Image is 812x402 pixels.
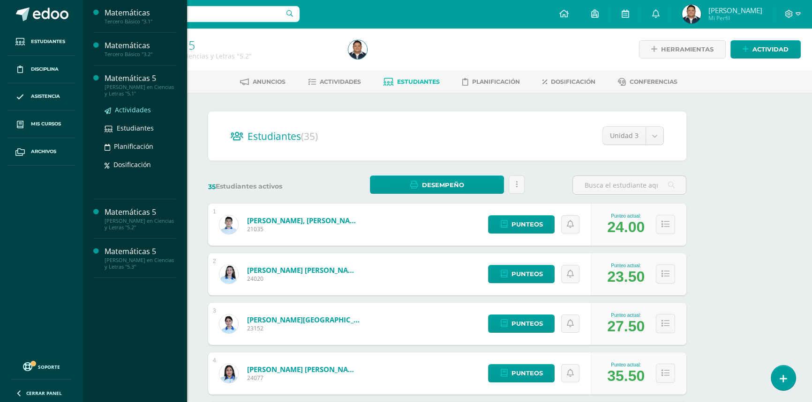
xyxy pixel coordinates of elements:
span: Estudiantes [117,124,154,132]
span: Mis cursos [31,120,61,128]
a: Dosificación [105,159,176,170]
div: [PERSON_NAME] en Ciencias y Letras "5.2" [105,218,176,231]
div: Matemáticas 5 [105,207,176,218]
a: Punteos [488,314,555,333]
span: Conferencias [630,78,677,85]
input: Busca un usuario... [89,6,300,22]
span: Archivos [31,148,56,155]
span: Actividades [115,105,151,114]
img: a3a9f19ee43bbcd56829fa5bb79a4018.png [682,5,701,23]
span: 21035 [247,225,360,233]
img: 6f7110ae488b7b926efafec1d37cf3f3.png [219,265,238,284]
a: Archivos [8,138,75,166]
a: Punteos [488,215,555,234]
a: MatemáticasTercero Básico "3.2" [105,40,176,58]
h1: Matemáticas 5 [118,38,337,51]
span: Soporte [38,364,60,370]
a: Actividades [105,104,176,115]
span: Planificación [114,142,153,151]
a: MatemáticasTercero Básico "3.1" [105,7,176,25]
a: Disciplina [8,56,75,83]
span: Punteos [511,365,542,382]
a: [PERSON_NAME] [PERSON_NAME] [247,365,360,374]
a: Matemáticas 5[PERSON_NAME] en Ciencias y Letras "5.3" [105,246,176,270]
a: Matemáticas 5[PERSON_NAME] en Ciencias y Letras "5.1" [105,73,176,97]
div: Punteo actual: [607,213,645,219]
span: Anuncios [253,78,286,85]
a: Planificación [462,74,520,89]
span: Dosificación [551,78,595,85]
div: [PERSON_NAME] en Ciencias y Letras "5.1" [105,84,176,97]
img: 75370e9fa0dc9188aaaa7d5d38f24cb9.png [219,364,238,383]
div: Quinto Bachillerato en Ciencias y Letras '5.2' [118,51,337,60]
span: Estudiantes [397,78,440,85]
span: Disciplina [31,66,59,73]
div: 35.50 [607,367,645,385]
a: Estudiantes [383,74,440,89]
div: 2 [213,258,216,264]
div: Punteo actual: [607,362,645,367]
a: Conferencias [618,74,677,89]
a: Actividades [308,74,361,89]
span: Punteos [511,315,542,332]
div: 3 [213,307,216,314]
a: Estudiantes [105,123,176,133]
img: bcd9e315a51d577af4dd7cad378288ba.png [219,314,238,333]
span: Desempeño [421,176,464,194]
span: Unidad 3 [610,127,639,145]
div: [PERSON_NAME] en Ciencias y Letras "5.3" [105,257,176,270]
a: Actividad [730,40,801,58]
span: 35 [208,183,216,191]
a: Punteos [488,265,555,283]
div: Matemáticas 5 [105,73,176,84]
a: Desempeño [370,175,504,194]
div: 4 [213,357,216,364]
span: Dosificación [113,160,151,169]
span: Planificación [472,78,520,85]
div: 24.00 [607,219,645,236]
img: 3aa74eb2b8f5def47c2738bb4f8dabb8.png [219,215,238,234]
a: Asistencia [8,83,75,111]
a: Matemáticas 5[PERSON_NAME] en Ciencias y Letras "5.2" [105,207,176,231]
img: a3a9f19ee43bbcd56829fa5bb79a4018.png [348,40,367,59]
a: Anuncios [240,74,286,89]
div: Punteo actual: [607,313,645,318]
label: Estudiantes activos [208,182,322,191]
a: [PERSON_NAME], [PERSON_NAME] [247,216,360,225]
span: Mi Perfil [708,14,762,22]
a: [PERSON_NAME] [PERSON_NAME] [247,265,360,275]
div: 23.50 [607,268,645,285]
div: Matemáticas [105,40,176,51]
a: Herramientas [639,40,726,58]
span: Punteos [511,265,542,283]
a: Soporte [11,360,71,373]
div: 1 [213,208,216,215]
span: Estudiantes [248,130,318,143]
span: 23152 [247,324,360,332]
span: 24020 [247,275,360,283]
div: Matemáticas [105,7,176,18]
div: Punteo actual: [607,263,645,268]
span: Asistencia [31,93,60,100]
a: Unidad 3 [603,127,663,145]
span: Actividad [752,41,789,58]
span: Estudiantes [31,38,65,45]
input: Busca el estudiante aquí... [573,176,686,194]
span: Punteos [511,216,542,233]
a: [PERSON_NAME][GEOGRAPHIC_DATA] [PERSON_NAME] [247,315,360,324]
div: Tercero Básico "3.1" [105,18,176,25]
span: [PERSON_NAME] [708,6,762,15]
a: Punteos [488,364,555,382]
span: Actividades [320,78,361,85]
span: Herramientas [661,41,714,58]
div: Tercero Básico "3.2" [105,51,176,58]
a: Estudiantes [8,28,75,56]
span: Cerrar panel [26,390,62,396]
div: Matemáticas 5 [105,246,176,257]
div: 27.50 [607,318,645,335]
a: Mis cursos [8,110,75,138]
a: Dosificación [542,74,595,89]
a: Planificación [105,141,176,152]
span: (35) [301,130,318,143]
span: 24077 [247,374,360,382]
